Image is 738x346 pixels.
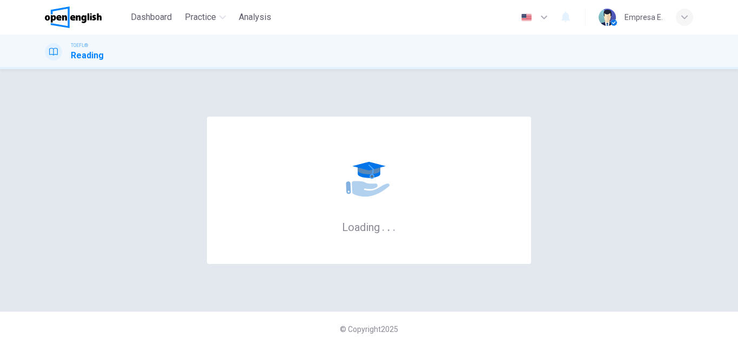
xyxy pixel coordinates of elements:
h6: . [392,217,396,235]
img: Profile picture [599,9,616,26]
span: © Copyright 2025 [340,325,398,334]
button: Analysis [234,8,276,27]
h6: . [381,217,385,235]
img: en [520,13,533,22]
span: Dashboard [131,11,172,24]
h6: . [387,217,391,235]
img: OpenEnglish logo [45,6,102,28]
button: Dashboard [126,8,176,27]
h6: Loading [342,220,396,234]
h1: Reading [71,49,104,62]
span: TOEFL® [71,42,88,49]
span: Practice [185,11,216,24]
div: Empresa E. [625,11,663,24]
button: Practice [180,8,230,27]
span: Analysis [239,11,271,24]
a: OpenEnglish logo [45,6,126,28]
